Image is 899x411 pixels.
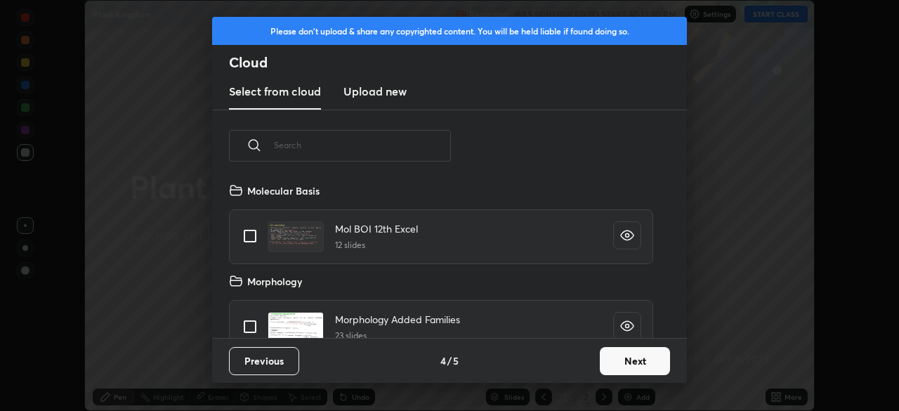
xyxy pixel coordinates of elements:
[447,353,452,368] h4: /
[335,330,460,342] h5: 23 slides
[229,347,299,375] button: Previous
[212,178,670,338] div: grid
[247,274,302,289] h4: Morphology
[440,353,446,368] h4: 4
[229,53,687,72] h2: Cloud
[600,347,670,375] button: Next
[335,239,418,252] h5: 12 slides
[229,83,321,100] h3: Select from cloud
[274,115,451,175] input: Search
[335,312,460,327] h4: Morphology Added Families
[335,221,418,236] h4: Mol BOI 12th Excel
[343,83,407,100] h3: Upload new
[453,353,459,368] h4: 5
[268,221,324,252] img: 17244112156Y9R6W.pdf
[268,312,324,343] img: 1724907099H1CJPU.pdf
[212,17,687,45] div: Please don't upload & share any copyrighted content. You will be held liable if found doing so.
[247,183,320,198] h4: Molecular Basis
